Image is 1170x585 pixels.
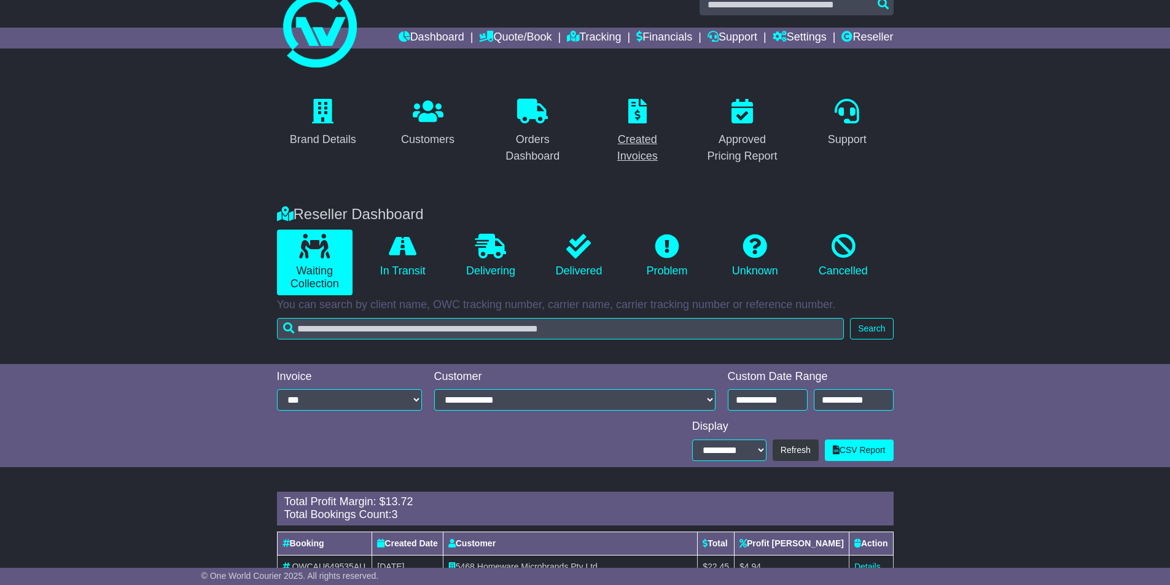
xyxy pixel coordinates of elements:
[393,95,462,152] a: Customers
[477,562,598,571] span: Homeware Microbrands Pty Ltd
[735,532,849,555] th: Profit [PERSON_NAME]
[277,230,353,295] a: Waiting Collection
[805,230,881,282] a: Cancelled
[591,95,684,169] a: Created Invoices
[401,131,454,148] div: Customers
[365,230,440,282] a: In Transit
[541,230,617,282] a: Delivered
[825,440,894,461] a: CSV Report
[479,28,552,48] a: Quote/Book
[292,562,365,571] span: OWCAU649535AU
[773,440,819,461] button: Refresh
[277,370,422,384] div: Invoice
[854,562,881,571] a: Details
[728,370,894,384] div: Custom Date Range
[277,532,372,555] th: Booking
[377,562,404,571] span: [DATE]
[201,571,379,581] span: © One World Courier 2025. All rights reserved.
[392,508,398,521] span: 3
[456,562,475,571] span: 5468
[399,28,464,48] a: Dashboard
[282,95,364,152] a: Brand Details
[708,562,729,571] span: 22.45
[773,28,827,48] a: Settings
[567,28,621,48] a: Tracking
[636,28,692,48] a: Financials
[443,532,697,555] th: Customer
[692,420,894,433] div: Display
[704,131,781,165] div: Approved Pricing Report
[849,532,893,555] th: Action
[271,206,900,223] div: Reseller Dashboard
[717,230,793,282] a: Unknown
[820,95,875,152] a: Support
[841,28,893,48] a: Reseller
[290,131,356,148] div: Brand Details
[284,495,886,509] div: Total Profit Margin: $
[599,131,676,165] div: Created Invoices
[486,95,579,169] a: Orders Dashboard
[828,131,867,148] div: Support
[372,532,443,555] th: Created Date
[284,508,886,522] div: Total Bookings Count:
[494,131,571,165] div: Orders Dashboard
[708,28,757,48] a: Support
[277,298,894,312] p: You can search by client name, OWC tracking number, carrier name, carrier tracking number or refe...
[434,370,716,384] div: Customer
[386,495,413,508] span: 13.72
[696,95,789,169] a: Approved Pricing Report
[744,562,761,571] span: 4.94
[629,230,704,282] a: Problem
[453,230,528,282] a: Delivering
[850,318,893,339] button: Search
[698,532,735,555] th: Total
